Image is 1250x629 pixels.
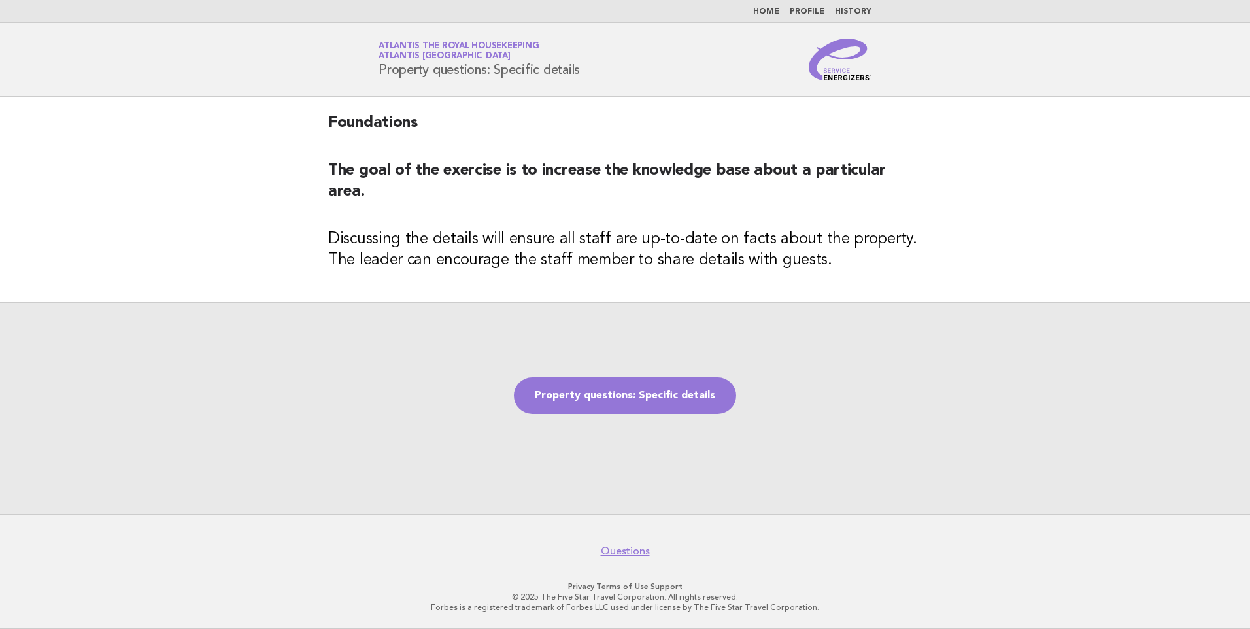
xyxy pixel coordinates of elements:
[753,8,779,16] a: Home
[379,42,539,60] a: Atlantis the Royal HousekeepingAtlantis [GEOGRAPHIC_DATA]
[379,52,511,61] span: Atlantis [GEOGRAPHIC_DATA]
[809,39,871,80] img: Service Energizers
[596,582,649,591] a: Terms of Use
[379,42,580,76] h1: Property questions: Specific details
[601,545,650,558] a: Questions
[568,582,594,591] a: Privacy
[514,377,736,414] a: Property questions: Specific details
[790,8,824,16] a: Profile
[835,8,871,16] a: History
[328,160,922,213] h2: The goal of the exercise is to increase the knowledge base about a particular area.
[328,112,922,144] h2: Foundations
[225,602,1025,613] p: Forbes is a registered trademark of Forbes LLC used under license by The Five Star Travel Corpora...
[650,582,683,591] a: Support
[328,229,922,271] h3: Discussing the details will ensure all staff are up-to-date on facts about the property. The lead...
[225,592,1025,602] p: © 2025 The Five Star Travel Corporation. All rights reserved.
[225,581,1025,592] p: · ·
